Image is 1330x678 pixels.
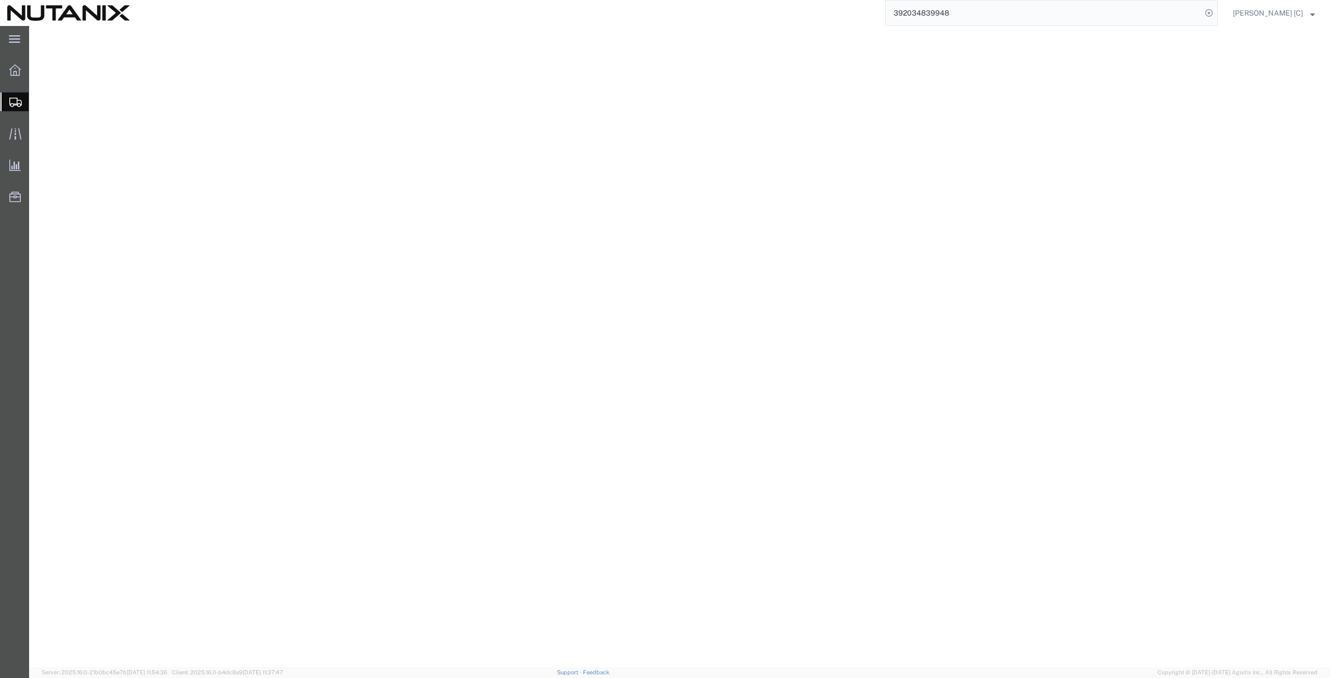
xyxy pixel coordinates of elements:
span: Client: 2025.16.0-b4dc8a9 [172,669,283,675]
span: Server: 2025.16.0-21b0bc45e7b [42,669,167,675]
a: Support [557,669,583,675]
span: [DATE] 11:37:47 [243,669,283,675]
img: logo [7,5,130,21]
button: [PERSON_NAME] [C] [1232,7,1315,19]
input: Search for shipment number, reference number [886,1,1202,25]
span: Copyright © [DATE]-[DATE] Agistix Inc., All Rights Reserved [1158,668,1318,677]
span: Arthur Campos [C] [1233,7,1303,19]
iframe: FS Legacy Container [29,26,1330,667]
span: [DATE] 11:54:36 [127,669,167,675]
a: Feedback [583,669,609,675]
